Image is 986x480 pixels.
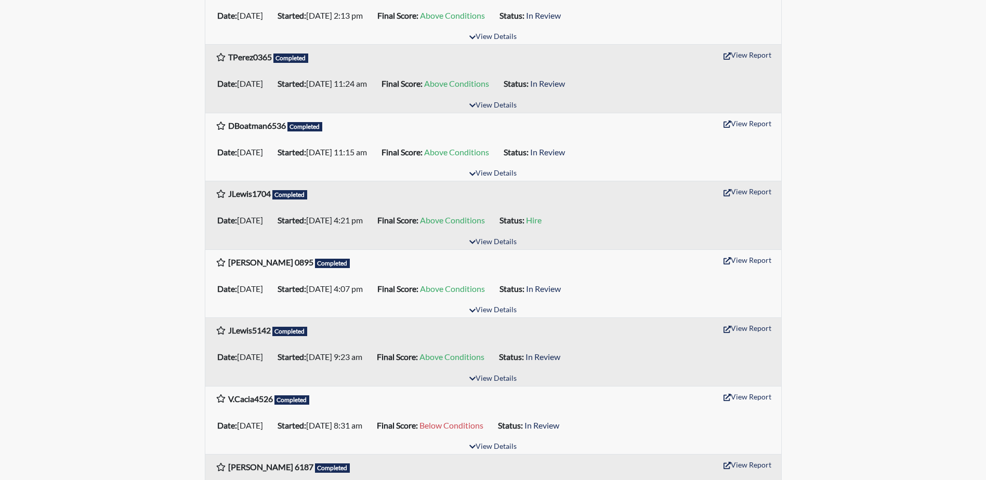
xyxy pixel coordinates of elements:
[524,420,559,430] span: In Review
[525,352,560,362] span: In Review
[382,78,423,88] b: Final Score:
[377,420,418,430] b: Final Score:
[273,349,373,365] li: [DATE] 9:23 am
[719,252,776,268] button: View Report
[228,462,313,472] b: [PERSON_NAME] 6187
[213,281,273,297] li: [DATE]
[530,78,565,88] span: In Review
[273,7,373,24] li: [DATE] 2:13 pm
[217,147,237,157] b: Date:
[504,147,529,157] b: Status:
[424,78,489,88] span: Above Conditions
[465,30,521,44] button: View Details
[213,349,273,365] li: [DATE]
[465,440,521,454] button: View Details
[213,417,273,434] li: [DATE]
[217,352,237,362] b: Date:
[719,115,776,131] button: View Report
[278,147,306,157] b: Started:
[278,420,306,430] b: Started:
[526,215,542,225] span: Hire
[213,212,273,229] li: [DATE]
[499,10,524,20] b: Status:
[213,144,273,161] li: [DATE]
[213,75,273,92] li: [DATE]
[465,303,521,317] button: View Details
[273,281,373,297] li: [DATE] 4:07 pm
[465,167,521,181] button: View Details
[424,147,489,157] span: Above Conditions
[719,47,776,63] button: View Report
[719,183,776,199] button: View Report
[217,78,237,88] b: Date:
[273,75,377,92] li: [DATE] 11:24 am
[420,215,485,225] span: Above Conditions
[420,284,485,294] span: Above Conditions
[287,122,323,131] span: Completed
[377,10,418,20] b: Final Score:
[382,147,423,157] b: Final Score:
[420,10,485,20] span: Above Conditions
[419,352,484,362] span: Above Conditions
[228,121,286,130] b: DBoatman6536
[217,420,237,430] b: Date:
[465,235,521,249] button: View Details
[719,320,776,336] button: View Report
[278,352,306,362] b: Started:
[274,395,310,405] span: Completed
[315,463,350,473] span: Completed
[273,54,309,63] span: Completed
[228,325,271,335] b: JLewis5142
[377,284,418,294] b: Final Score:
[278,215,306,225] b: Started:
[272,327,308,336] span: Completed
[719,457,776,473] button: View Report
[228,257,313,267] b: [PERSON_NAME] 0895
[273,144,377,161] li: [DATE] 11:15 am
[499,352,524,362] b: Status:
[530,147,565,157] span: In Review
[377,352,418,362] b: Final Score:
[526,10,561,20] span: In Review
[278,10,306,20] b: Started:
[499,284,524,294] b: Status:
[217,215,237,225] b: Date:
[273,417,373,434] li: [DATE] 8:31 am
[217,10,237,20] b: Date:
[213,7,273,24] li: [DATE]
[278,284,306,294] b: Started:
[499,215,524,225] b: Status:
[315,259,350,268] span: Completed
[498,420,523,430] b: Status:
[217,284,237,294] b: Date:
[419,420,483,430] span: Below Conditions
[278,78,306,88] b: Started:
[504,78,529,88] b: Status:
[228,52,272,62] b: TPerez0365
[377,215,418,225] b: Final Score:
[228,189,271,198] b: JLewis1704
[273,212,373,229] li: [DATE] 4:21 pm
[465,372,521,386] button: View Details
[719,389,776,405] button: View Report
[465,99,521,113] button: View Details
[526,284,561,294] span: In Review
[228,394,273,404] b: V.Cacia4526
[272,190,308,199] span: Completed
